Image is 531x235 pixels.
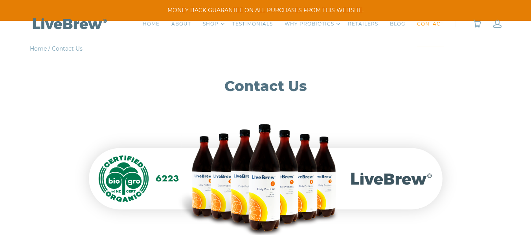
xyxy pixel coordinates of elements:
[203,20,219,28] a: SHOP
[171,20,191,28] a: ABOUT
[348,20,378,28] a: RETAILERS
[62,77,469,95] h1: Contact Us
[52,45,83,52] span: Contact Us
[285,20,334,28] a: WHY PROBIOTICS
[232,20,273,28] a: TESTIMONIALS
[143,20,160,28] a: HOME
[30,16,108,30] img: LiveBrew
[417,20,444,28] a: CONTACT
[48,45,50,52] span: /
[30,45,47,52] a: Home
[390,20,405,28] a: BLOG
